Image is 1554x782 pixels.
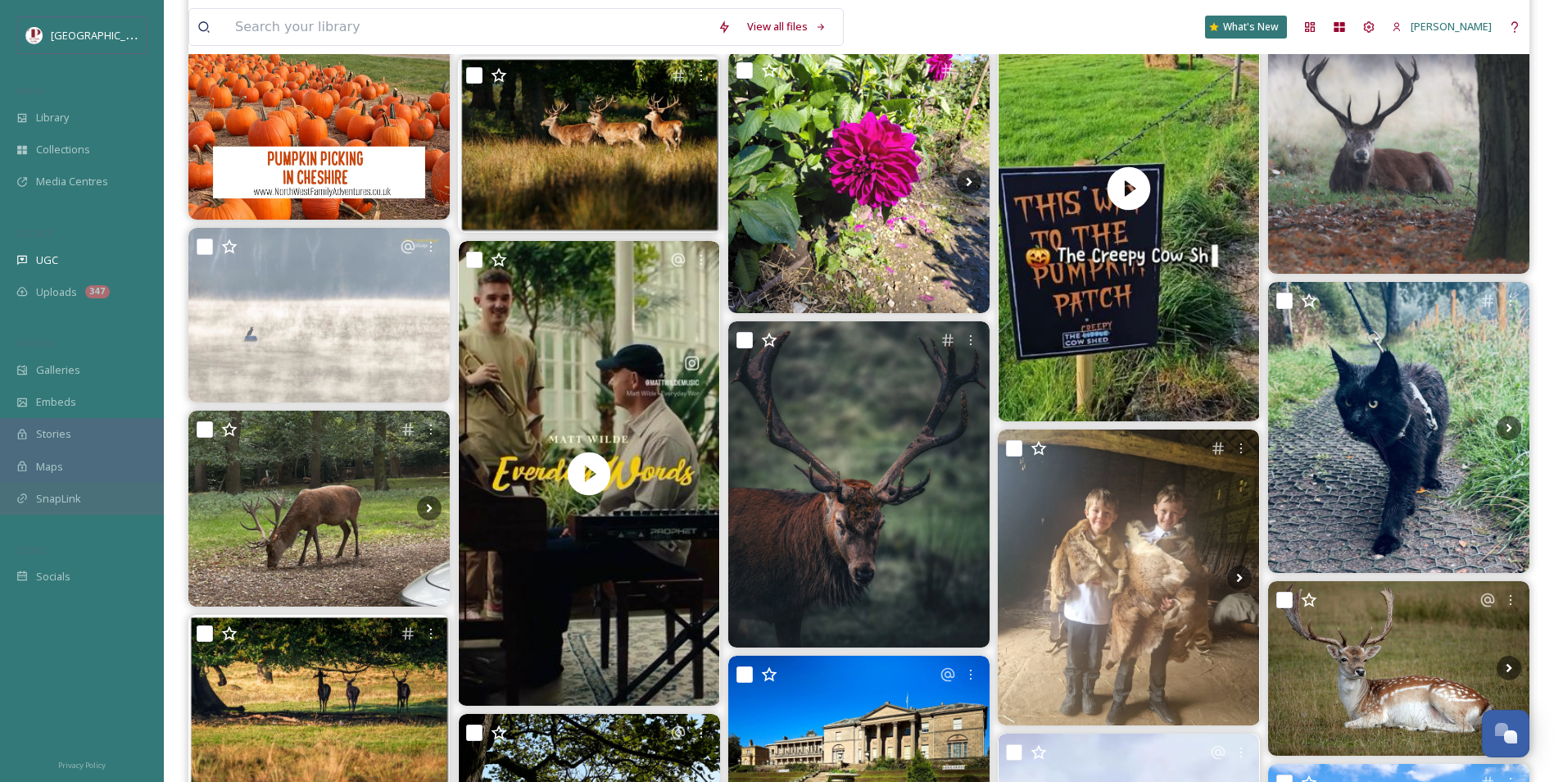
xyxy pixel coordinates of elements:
[36,491,81,507] span: SnapLink
[16,84,45,97] span: MEDIA
[36,110,69,125] span: Library
[998,430,1259,725] img: Year 3 had a wonderful day travelling back in time to the Stone Age at Tatton Park. We learnt how...
[36,252,58,268] span: UGC
[739,11,835,43] a: View all files
[16,543,49,556] span: SOCIALS
[85,285,110,298] div: 347
[36,284,77,300] span: Uploads
[459,241,720,706] img: thumbnail
[728,321,990,648] img: Cernunnos The stag as more than flesh — the Horned God incarnate. A guardian of wild places, crow...
[36,362,80,378] span: Galleries
[58,760,106,771] span: Privacy Policy
[26,27,43,43] img: download%20(5).png
[16,337,54,349] span: WIDGETS
[227,9,709,45] input: Search your library
[36,426,71,442] span: Stories
[58,754,106,774] a: Privacy Policy
[1411,19,1492,34] span: [PERSON_NAME]
[188,228,450,402] img: Cormorant fishing in the rising mist yesterday morning #birds #birdsofinstagram #birds_captures #...
[188,411,450,607] img: Deer at Tatton park a couple of weeks ago. (Zoom used for the closer pictures) #tattonpark #deer ...
[1268,581,1529,755] img: A few photos of some of the magnificent wildlife from around the UK #nationaltrust #deerphotograp...
[1482,710,1529,757] button: Open Chat
[1205,16,1287,39] a: What's New
[36,174,108,189] span: Media Centres
[728,52,990,313] img: Lovely Sunday afternoon at Tatton Park. Autumn colours just starting to appear, along with mushro...
[459,241,720,706] video: “When music and scenery collide, magic happens’’ We love seeing artists bring their creativity to...
[1268,282,1529,573] img: Walking Obsidian In The Rain🐾❤️ #adventurecat #adventurecatintraining #rainyday #rainydayfun #adv...
[36,394,76,410] span: Embeds
[36,459,63,475] span: Maps
[16,227,52,239] span: COLLECT
[1384,11,1500,43] a: [PERSON_NAME]
[459,57,720,233] img: Red Deers. #reddeer #reddeerrut #tattonpark #naturephotography #sonyalpha #sonylens
[36,569,70,584] span: Socials
[51,27,155,43] span: [GEOGRAPHIC_DATA]
[36,142,90,157] span: Collections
